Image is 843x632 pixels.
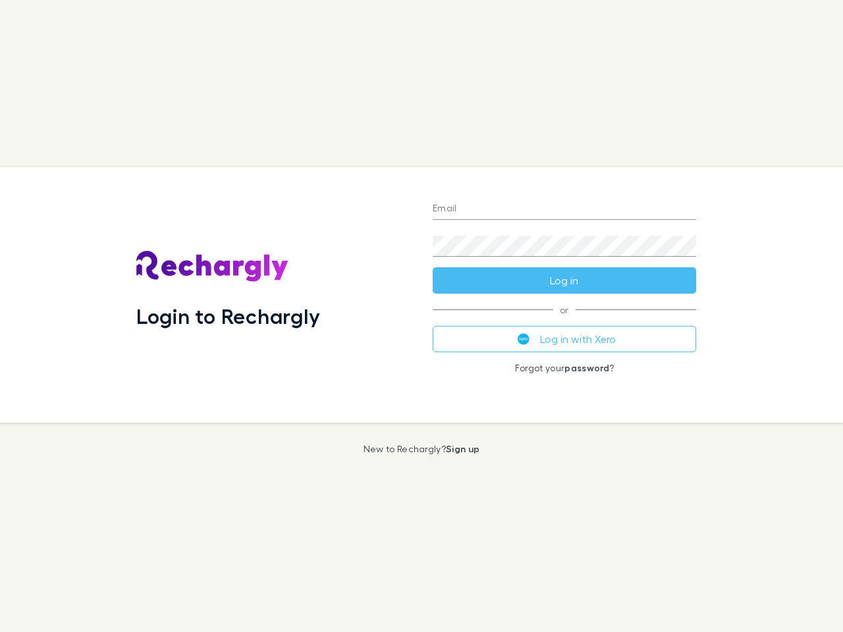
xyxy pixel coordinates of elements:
h1: Login to Rechargly [136,303,320,329]
a: password [564,362,609,373]
button: Log in with Xero [433,326,696,352]
img: Rechargly's Logo [136,251,289,282]
button: Log in [433,267,696,294]
img: Xero's logo [518,333,530,345]
a: Sign up [446,443,479,454]
p: Forgot your ? [433,363,696,373]
span: or [433,309,696,310]
p: New to Rechargly? [364,444,480,454]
